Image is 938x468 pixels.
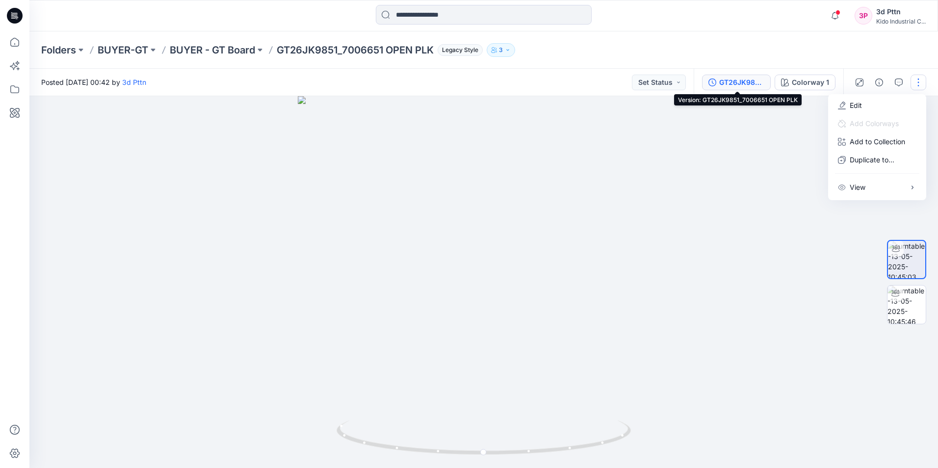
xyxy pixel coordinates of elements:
div: Kido Industrial C... [876,18,926,25]
div: 3d Pttn [876,6,926,18]
p: View [850,182,865,192]
span: Posted [DATE] 00:42 by [41,77,146,87]
a: 3d Pttn [122,78,146,86]
button: Colorway 1 [775,75,835,90]
p: Duplicate to... [850,155,894,165]
div: GT26JK9851_7006651 OPEN PLK [719,77,764,88]
p: Add to Collection [850,136,905,147]
button: Details [871,75,887,90]
button: Legacy Style [434,43,483,57]
button: 3 [487,43,515,57]
span: Legacy Style [438,44,483,56]
button: GT26JK9851_7006651 OPEN PLK [702,75,771,90]
a: Folders [41,43,76,57]
p: 3 [499,45,503,55]
a: BUYER - GT Board [170,43,255,57]
a: BUYER-GT [98,43,148,57]
img: turntable-13-05-2025-10:45:03 [888,241,925,278]
p: GT26JK9851_7006651 OPEN PLK [277,43,434,57]
div: 3P [855,7,872,25]
div: Colorway 1 [792,77,829,88]
img: turntable-13-05-2025-10:45:46 [887,286,926,324]
a: Edit [850,100,862,110]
